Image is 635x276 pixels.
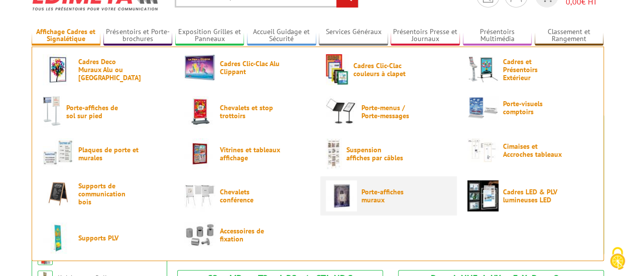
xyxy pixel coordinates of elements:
[326,96,451,127] a: Porte-menus / Porte-messages
[43,222,74,253] img: Supports PLV
[467,54,498,85] img: Cadres et Présentoirs Extérieur
[78,146,139,162] span: Plaques de porte et murales
[43,180,74,207] img: Supports de communication bois
[361,188,422,204] span: Porte-affiches muraux
[467,138,498,162] img: Cimaises et Accroches tableaux
[184,96,215,127] img: Chevalets et stop trottoirs
[467,54,593,85] a: Cadres et Présentoirs Extérieur
[43,96,62,127] img: Porte-affiches de sol sur pied
[43,138,168,169] a: Plaques de porte et murales
[184,138,310,169] a: Vitrines et tableaux affichage
[326,180,357,211] img: Porte-affiches muraux
[319,28,388,44] a: Services Généraux
[184,180,215,211] img: Chevalets conférence
[467,138,593,162] a: Cimaises et Accroches tableaux
[220,227,280,243] span: Accessoires de fixation
[467,96,593,119] a: Porte-visuels comptoirs
[467,180,498,211] img: Cadres LED & PLV lumineuses LED
[43,54,168,85] a: Cadres Deco Muraux Alu ou [GEOGRAPHIC_DATA]
[43,138,74,169] img: Plaques de porte et murales
[78,58,139,82] span: Cadres Deco Muraux Alu ou [GEOGRAPHIC_DATA]
[247,28,316,44] a: Accueil Guidage et Sécurité
[326,54,451,85] a: Cadres Clic-Clac couleurs à clapet
[220,188,280,204] span: Chevalets conférence
[43,222,168,253] a: Supports PLV
[184,96,310,127] a: Chevalets et stop trottoirs
[503,142,563,158] span: Cimaises et Accroches tableaux
[184,180,310,211] a: Chevalets conférence
[503,188,563,204] span: Cadres LED & PLV lumineuses LED
[184,138,215,169] img: Vitrines et tableaux affichage
[605,246,630,271] img: Cookies (fenêtre modale)
[32,28,101,44] a: Affichage Cadres et Signalétique
[326,96,357,127] img: Porte-menus / Porte-messages
[220,146,280,162] span: Vitrines et tableaux affichage
[184,54,310,81] a: Cadres Clic-Clac Alu Clippant
[220,104,280,120] span: Chevalets et stop trottoirs
[78,234,139,242] span: Supports PLV
[66,104,126,120] span: Porte-affiches de sol sur pied
[353,62,414,78] span: Cadres Clic-Clac couleurs à clapet
[503,58,563,82] span: Cadres et Présentoirs Extérieur
[43,96,168,127] a: Porte-affiches de sol sur pied
[467,180,593,211] a: Cadres LED & PLV lumineuses LED
[43,180,168,207] a: Supports de communication bois
[184,222,215,247] img: Accessoires de fixation
[326,138,451,169] a: Suspension affiches par câbles
[326,180,451,211] a: Porte-affiches muraux
[175,28,244,44] a: Exposition Grilles et Panneaux
[346,146,407,162] span: Suspension affiches par câbles
[184,54,215,81] img: Cadres Clic-Clac Alu Clippant
[503,100,563,116] span: Porte-visuels comptoirs
[391,28,460,44] a: Présentoirs Presse et Journaux
[43,54,74,85] img: Cadres Deco Muraux Alu ou Bois
[103,28,173,44] a: Présentoirs et Porte-brochures
[535,28,604,44] a: Classement et Rangement
[600,242,635,276] button: Cookies (fenêtre modale)
[326,54,349,85] img: Cadres Clic-Clac couleurs à clapet
[361,104,422,120] span: Porte-menus / Porte-messages
[184,222,310,247] a: Accessoires de fixation
[467,96,498,119] img: Porte-visuels comptoirs
[78,182,139,206] span: Supports de communication bois
[220,60,280,76] span: Cadres Clic-Clac Alu Clippant
[326,138,342,169] img: Suspension affiches par câbles
[463,28,532,44] a: Présentoirs Multimédia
